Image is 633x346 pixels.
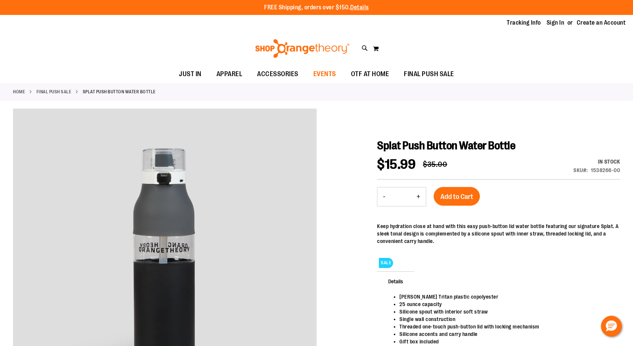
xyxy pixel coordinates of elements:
[254,39,351,58] img: Shop Orangetheory
[216,66,243,82] span: APPAREL
[507,19,541,27] a: Tracking Info
[209,66,250,83] a: APPAREL
[83,88,156,95] strong: Splat Push Button Water Bottle
[344,66,397,83] a: OTF AT HOME
[350,4,369,11] a: Details
[399,330,613,338] li: Silicone accents and carry handle
[573,158,620,165] div: Availability
[411,187,426,206] button: Increase product quantity
[264,3,369,12] p: FREE Shipping, orders over $150.
[377,187,391,206] button: Decrease product quantity
[591,166,620,174] div: 1538266-00
[257,66,298,82] span: ACCESSORIES
[577,19,626,27] a: Create an Account
[399,315,613,323] li: Single wall construction
[179,66,202,82] span: JUST IN
[391,188,411,206] input: Product quantity
[377,222,620,245] div: Keep hydration close at hand with this easy push-button lid water bottle featuring our signature ...
[399,323,613,330] li: Threaded one-touch push-button lid with locking mechanism
[404,66,454,82] span: FINAL PUSH SALE
[423,160,447,169] span: $35.00
[601,316,622,337] button: Hello, have a question? Let’s chat.
[379,258,393,268] span: SALE
[399,338,613,345] li: Gift box included
[399,300,613,308] li: 25 ounce capacity
[377,139,515,152] span: Splat Push Button Water Bottle
[37,88,72,95] a: FINAL PUSH SALE
[306,66,344,83] a: EVENTS
[13,88,25,95] a: Home
[351,66,389,82] span: OTF AT HOME
[598,159,620,165] span: In stock
[377,157,415,172] span: $15.99
[440,193,473,201] span: Add to Cart
[171,66,209,83] a: JUST IN
[399,308,613,315] li: Silicone spout with interior soft straw
[377,271,414,291] span: Details
[396,66,462,83] a: FINAL PUSH SALE
[313,66,336,82] span: EVENTS
[399,293,613,300] li: [PERSON_NAME] Tritan plastic copolyester
[547,19,564,27] a: Sign In
[250,66,306,82] a: ACCESSORIES
[434,187,480,206] button: Add to Cart
[573,167,588,173] strong: SKU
